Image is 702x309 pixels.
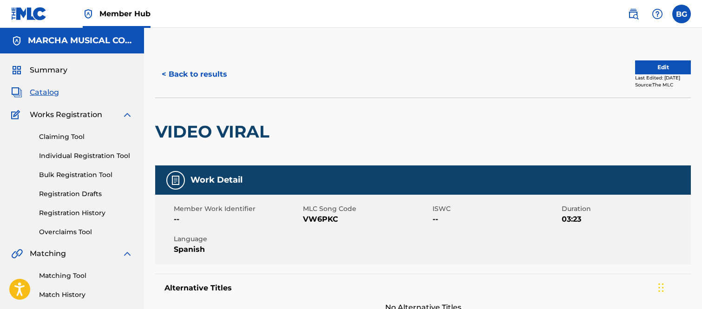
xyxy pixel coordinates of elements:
[190,175,243,185] h5: Work Detail
[648,5,667,23] div: Help
[656,264,702,309] div: Widget de chat
[562,204,689,214] span: Duration
[39,271,133,281] a: Matching Tool
[11,87,59,98] a: CatalogCatalog
[39,290,133,300] a: Match History
[99,8,151,19] span: Member Hub
[11,87,22,98] img: Catalog
[83,8,94,20] img: Top Rightsholder
[174,244,301,255] span: Spanish
[11,7,47,20] img: MLC Logo
[433,214,559,225] span: --
[30,248,66,259] span: Matching
[122,109,133,120] img: expand
[635,60,691,74] button: Edit
[635,74,691,81] div: Last Edited: [DATE]
[39,189,133,199] a: Registration Drafts
[303,214,430,225] span: VW6PKC
[30,87,59,98] span: Catalog
[656,264,702,309] iframe: Chat Widget
[174,234,301,244] span: Language
[39,227,133,237] a: Overclaims Tool
[39,170,133,180] a: Bulk Registration Tool
[11,248,23,259] img: Matching
[28,35,133,46] h5: MARCHA MUSICAL CORP.
[303,204,430,214] span: MLC Song Code
[155,121,274,142] h2: VIDEO VIRAL
[39,151,133,161] a: Individual Registration Tool
[11,35,22,46] img: Accounts
[672,5,691,23] div: User Menu
[174,214,301,225] span: --
[658,274,664,302] div: Arrastrar
[562,214,689,225] span: 03:23
[170,175,181,186] img: Work Detail
[676,187,702,262] iframe: Resource Center
[11,65,22,76] img: Summary
[39,208,133,218] a: Registration History
[11,109,23,120] img: Works Registration
[11,65,67,76] a: SummarySummary
[433,204,559,214] span: ISWC
[30,65,67,76] span: Summary
[635,81,691,88] div: Source: The MLC
[39,132,133,142] a: Claiming Tool
[652,8,663,20] img: help
[155,63,234,86] button: < Back to results
[174,204,301,214] span: Member Work Identifier
[624,5,643,23] a: Public Search
[628,8,639,20] img: search
[122,248,133,259] img: expand
[30,109,102,120] span: Works Registration
[164,283,682,293] h5: Alternative Titles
